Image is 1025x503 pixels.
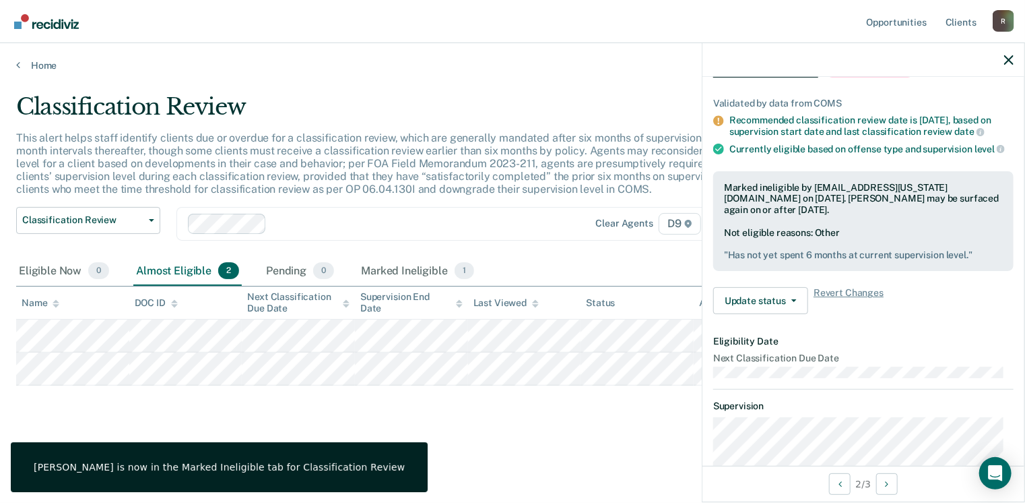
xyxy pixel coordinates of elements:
div: 2 / 3 [702,466,1024,502]
span: Classification Review [22,214,143,226]
div: DOC ID [135,297,178,309]
div: Last Viewed [473,297,539,309]
div: Pending [263,257,337,287]
div: Assigned to [699,297,762,309]
div: Supervision End Date [360,291,463,314]
div: Clear agents [596,218,653,229]
span: 0 [88,262,109,280]
div: Almost Eligible [133,257,242,287]
div: Next Classification Due Date [247,291,350,314]
span: 1 [455,262,474,280]
div: Eligible Now [16,257,112,287]
button: Profile dropdown button [993,10,1014,32]
div: Not eligible reasons: Other [724,227,1003,261]
div: Recommended classification review date is [DATE], based on supervision start date and last classi... [729,115,1014,138]
dt: Supervision [713,401,1014,412]
div: Marked Ineligible [358,257,477,287]
span: Revert Changes [814,287,884,314]
div: [PERSON_NAME] is now in the Marked Ineligible tab for Classification Review [34,461,405,473]
div: Validated by data from COMS [713,98,1014,109]
span: Classification Review [713,64,818,78]
div: R [993,10,1014,32]
p: This alert helps staff identify clients due or overdue for a classification review, which are gen... [16,131,781,196]
div: Status [586,297,615,309]
button: Update status [713,287,808,314]
button: Previous Opportunity [829,473,851,495]
a: Home [16,59,1009,71]
div: Currently eligible based on offense type and supervision [729,143,1014,155]
dt: Eligibility Date [713,336,1014,347]
div: Open Intercom Messenger [979,457,1012,490]
div: Name [22,297,59,309]
div: Classification Review [16,93,785,131]
img: Recidiviz [14,14,79,29]
span: D9 [659,213,701,235]
div: Marked ineligible by [EMAIL_ADDRESS][US_STATE][DOMAIN_NAME] on [DATE]. [PERSON_NAME] may be surfa... [724,182,1003,216]
span: 0 [313,262,334,280]
span: level [974,144,1005,154]
span: 2 [218,262,239,280]
dt: Next Classification Due Date [713,353,1014,364]
button: Next Opportunity [876,473,898,495]
pre: " Has not yet spent 6 months at current supervision level. " [724,249,1003,261]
